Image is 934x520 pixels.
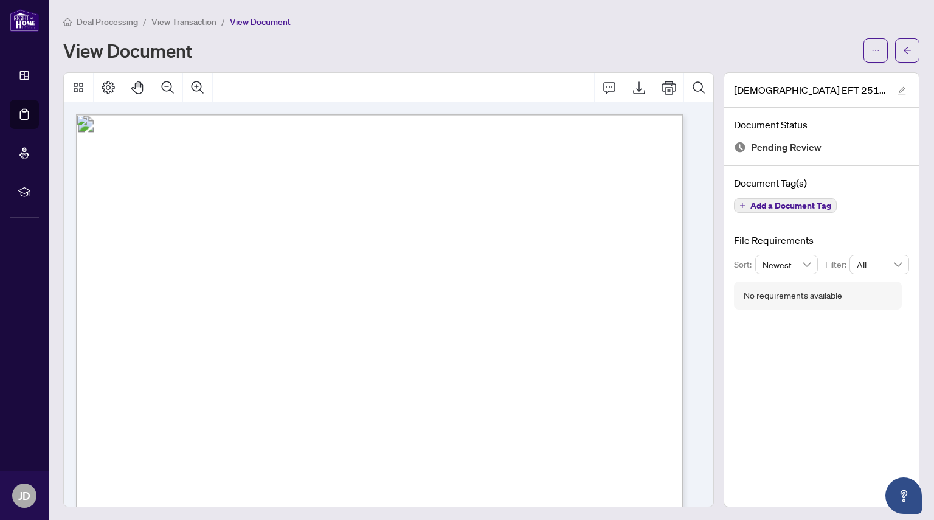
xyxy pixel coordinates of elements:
[10,9,39,32] img: logo
[734,117,909,132] h4: Document Status
[734,233,909,248] h4: File Requirements
[744,289,842,302] div: No requirements available
[734,198,837,213] button: Add a Document Tag
[898,86,906,95] span: edit
[734,258,755,271] p: Sort:
[63,41,192,60] h1: View Document
[857,255,902,274] span: All
[751,139,822,156] span: Pending Review
[143,15,147,29] li: /
[734,176,909,190] h4: Document Tag(s)
[734,141,746,153] img: Document Status
[871,46,880,55] span: ellipsis
[221,15,225,29] li: /
[77,16,138,27] span: Deal Processing
[739,203,745,209] span: plus
[763,255,811,274] span: Newest
[230,16,291,27] span: View Document
[750,201,831,210] span: Add a Document Tag
[825,258,849,271] p: Filter:
[885,477,922,514] button: Open asap
[63,18,72,26] span: home
[151,16,216,27] span: View Transaction
[18,487,30,504] span: JD
[734,83,886,97] span: [DEMOGRAPHIC_DATA] EFT 2512860.pdf
[903,46,912,55] span: arrow-left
